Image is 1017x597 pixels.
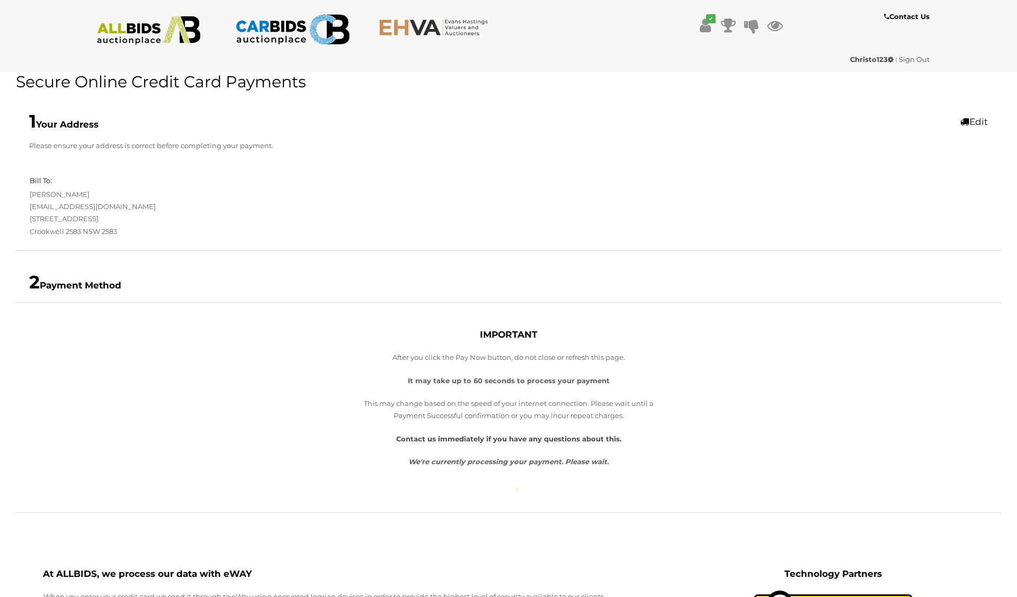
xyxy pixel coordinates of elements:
[30,177,52,184] h5: Bill To:
[16,73,1001,91] h1: Secure Online Credit Card Payments
[408,376,610,385] strong: It may take up to 60 seconds to process your payment
[91,16,206,45] img: ALLBIDS.com.au
[895,55,897,64] span: |
[29,280,121,291] b: Payment Method
[29,140,988,152] p: Please ensure your address is correct before completing your payment.
[408,457,609,466] i: We're currently processing your payment. Please wait.
[43,568,252,579] b: At ALLBIDS, we process our data with eWAY
[396,435,621,443] a: Contact us immediately if you have any questions about this.
[29,119,99,130] b: Your Address
[363,351,654,364] p: After you click the Pay Now button, do not close or refresh this page.
[784,568,882,579] b: Technology Partners
[960,116,988,127] a: Edit
[379,19,494,36] img: EHVA.com.au
[884,12,930,21] b: Contact Us
[29,110,36,132] span: 1
[235,11,350,48] img: CARBIDS.com.au
[697,16,713,35] a: ✔
[29,271,40,293] span: 2
[850,55,894,64] strong: Christo123
[884,11,932,23] a: Contact Us
[480,329,538,340] b: IMPORTANT
[22,175,508,238] div: [PERSON_NAME] [EMAIL_ADDRESS][DOMAIN_NAME] [STREET_ADDRESS] Crookwell 2583 NSW 2583
[850,55,895,64] a: Christo123
[706,14,716,23] i: ✔
[363,397,654,422] p: This may change based on the speed of your internet connection. Please wait until a Payment Succe...
[899,55,930,64] a: Sign Out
